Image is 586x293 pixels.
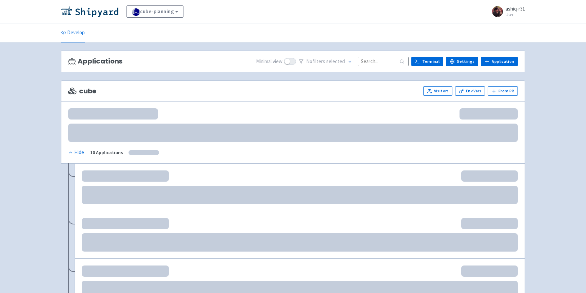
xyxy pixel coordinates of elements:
[68,149,84,157] div: Hide
[358,57,409,66] input: Search...
[126,5,183,18] a: cube-planning
[326,58,345,65] span: selected
[481,57,518,66] a: Application
[68,87,96,95] span: cube
[68,149,85,157] button: Hide
[68,57,122,65] h3: Applications
[455,86,485,96] a: Env Vars
[423,86,452,96] a: Visitors
[446,57,478,66] a: Settings
[506,5,525,12] span: ashiq-r31
[506,13,525,17] small: User
[61,6,118,17] img: Shipyard logo
[90,149,123,157] div: 10 Applications
[256,58,282,66] span: Minimal view
[411,57,443,66] a: Terminal
[61,23,85,42] a: Develop
[306,58,345,66] span: No filter s
[488,86,518,96] button: From PR
[488,6,525,17] a: ashiq-r31 User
